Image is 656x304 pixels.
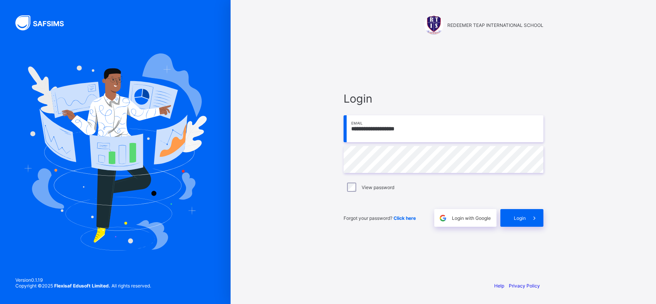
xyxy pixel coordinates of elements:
img: google.396cfc9801f0270233282035f929180a.svg [438,214,447,223]
img: SAFSIMS Logo [15,15,73,30]
a: Help [494,283,504,289]
strong: Flexisaf Edusoft Limited. [54,283,110,289]
span: Login [344,92,543,105]
a: Click here [394,215,416,221]
img: Hero Image [24,53,207,250]
span: Version 0.1.19 [15,277,151,283]
a: Privacy Policy [509,283,540,289]
span: Forgot your password? [344,215,416,221]
span: Login [514,215,526,221]
span: REDEEMER TEAP INTERNATIONAL SCHOOL [447,22,543,28]
span: Copyright © 2025 All rights reserved. [15,283,151,289]
span: Login with Google [452,215,491,221]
